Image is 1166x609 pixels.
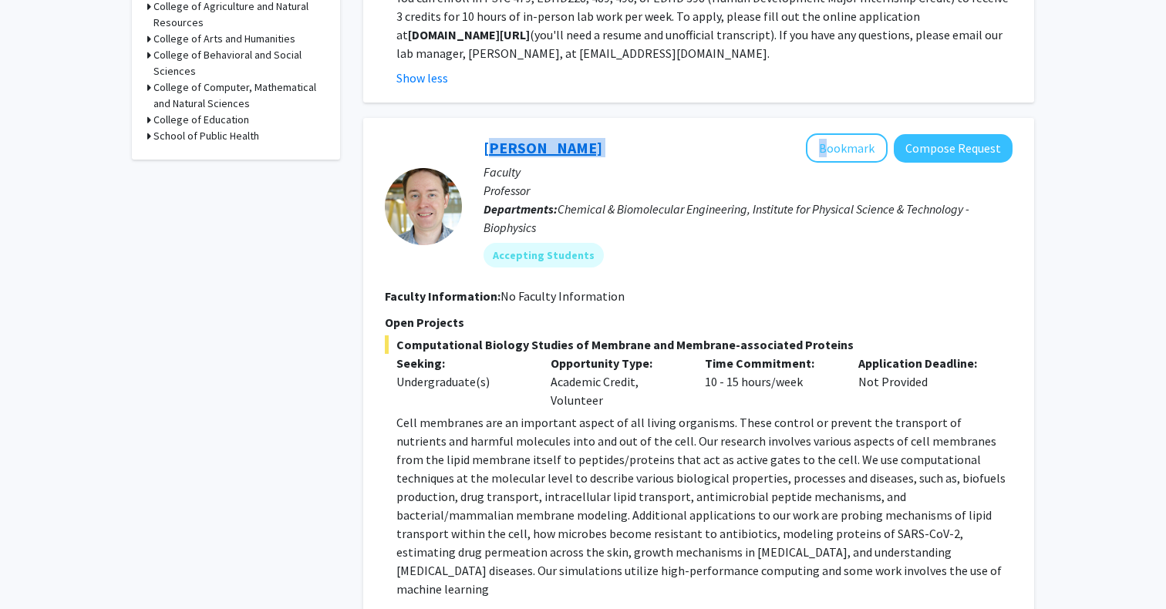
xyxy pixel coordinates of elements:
b: Departments: [484,201,558,217]
h3: College of Computer, Mathematical and Natural Sciences [153,79,325,112]
h3: School of Public Health [153,128,259,144]
p: Professor [484,181,1013,200]
p: Time Commitment: [705,354,836,372]
p: Seeking: [396,354,527,372]
h3: College of Arts and Humanities [153,31,295,47]
p: Opportunity Type: [551,354,682,372]
button: Compose Request to Jeffery Klauda [894,134,1013,163]
p: Cell membranes are an important aspect of all living organisms. These control or prevent the tran... [396,413,1013,598]
span: Computational Biology Studies of Membrane and Membrane-associated Proteins [385,335,1013,354]
div: Academic Credit, Volunteer [539,354,693,409]
div: 10 - 15 hours/week [693,354,848,409]
h3: College of Behavioral and Social Sciences [153,47,325,79]
p: Faculty [484,163,1013,181]
b: Faculty Information: [385,288,500,304]
span: Chemical & Biomolecular Engineering, Institute for Physical Science & Technology - Biophysics [484,201,969,235]
p: Open Projects [385,313,1013,331]
button: Add Jeffery Klauda to Bookmarks [806,133,888,163]
strong: [DOMAIN_NAME][URL] [408,27,530,42]
iframe: Chat [12,540,66,597]
div: Not Provided [847,354,1001,409]
span: No Faculty Information [500,288,625,304]
h3: College of Education [153,112,249,128]
div: Undergraduate(s) [396,372,527,391]
p: Application Deadline: [858,354,989,372]
mat-chip: Accepting Students [484,243,604,267]
button: Show less [396,69,448,87]
a: [PERSON_NAME] [484,138,602,157]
